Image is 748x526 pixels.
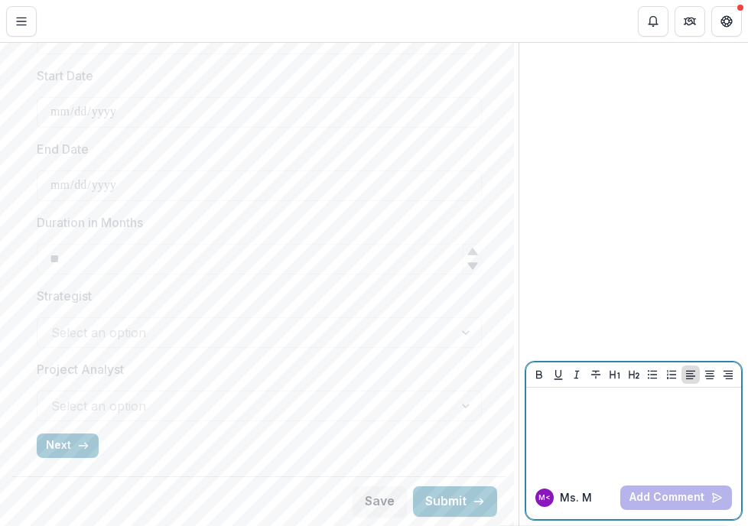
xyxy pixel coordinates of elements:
[643,365,662,384] button: Bullet List
[701,365,719,384] button: Align Center
[625,365,643,384] button: Heading 2
[549,365,568,384] button: Underline
[568,365,586,384] button: Italicize
[606,365,624,384] button: Heading 1
[681,365,700,384] button: Align Left
[37,287,92,305] p: Strategist
[413,486,497,517] button: Submit
[719,365,737,384] button: Align Right
[37,67,93,85] p: Start Date
[353,486,407,517] button: Save
[560,489,592,505] p: Ms. M
[538,494,551,502] div: Ms. Meloney Jones-White <meloney@actionstl.org>
[37,360,124,378] p: Project Analyst
[37,433,99,458] button: Next
[6,6,37,37] button: Toggle Menu
[711,6,742,37] button: Get Help
[530,365,548,384] button: Bold
[675,6,705,37] button: Partners
[587,365,605,384] button: Strike
[662,365,681,384] button: Ordered List
[620,485,732,510] button: Add Comment
[638,6,668,37] button: Notifications
[37,140,89,158] p: End Date
[37,213,143,232] p: Duration in Months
